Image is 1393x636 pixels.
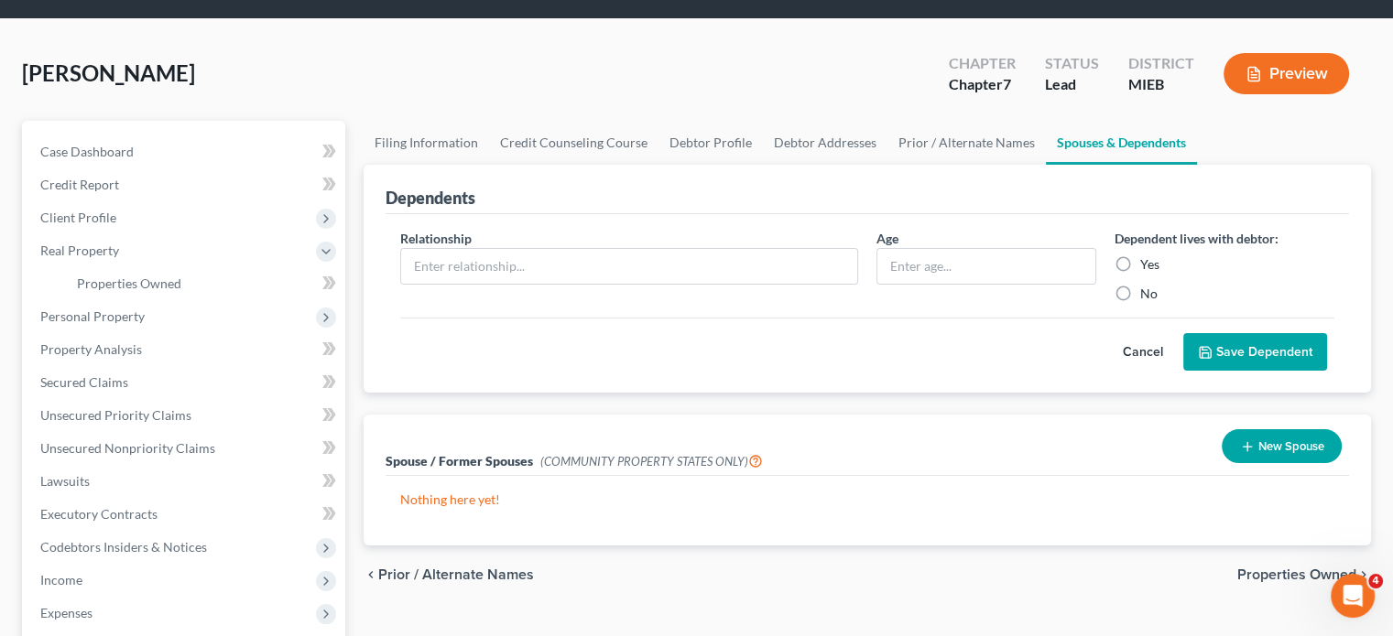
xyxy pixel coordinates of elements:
[40,539,207,555] span: Codebtors Insiders & Notices
[386,187,475,209] div: Dependents
[400,490,1334,509] p: Nothing here yet!
[1331,574,1375,618] iframe: Intercom live chat
[1140,255,1159,274] label: Yes
[877,249,1095,284] input: Enter age...
[1237,567,1371,582] button: Properties Owned chevron_right
[40,473,90,489] span: Lawsuits
[40,605,93,620] span: Expenses
[658,121,763,165] a: Debtor Profile
[40,341,142,357] span: Property Analysis
[26,399,345,432] a: Unsecured Priority Claims
[26,498,345,531] a: Executory Contracts
[40,407,191,423] span: Unsecured Priority Claims
[1115,229,1279,248] label: Dependent lives with debtor:
[40,440,215,456] span: Unsecured Nonpriority Claims
[540,454,763,469] span: (COMMUNITY PROPERTY STATES ONLY)
[1237,567,1356,582] span: Properties Owned
[26,333,345,366] a: Property Analysis
[763,121,887,165] a: Debtor Addresses
[1046,121,1197,165] a: Spouses & Dependents
[62,267,345,300] a: Properties Owned
[364,121,489,165] a: Filing Information
[1045,74,1099,95] div: Lead
[1140,285,1158,303] label: No
[26,135,345,168] a: Case Dashboard
[22,59,195,86] span: [PERSON_NAME]
[364,567,534,582] button: chevron_left Prior / Alternate Names
[949,74,1016,95] div: Chapter
[386,453,533,469] span: Spouse / Former Spouses
[400,231,472,246] span: Relationship
[40,374,128,390] span: Secured Claims
[26,432,345,465] a: Unsecured Nonpriority Claims
[489,121,658,165] a: Credit Counseling Course
[1003,75,1011,92] span: 7
[876,229,898,248] label: Age
[1045,53,1099,74] div: Status
[1128,53,1194,74] div: District
[26,168,345,201] a: Credit Report
[1128,74,1194,95] div: MIEB
[378,567,534,582] span: Prior / Alternate Names
[364,567,378,582] i: chevron_left
[1222,429,1342,463] button: New Spouse
[949,53,1016,74] div: Chapter
[1103,334,1183,371] button: Cancel
[40,243,119,258] span: Real Property
[1368,574,1383,588] span: 4
[1224,53,1349,94] button: Preview
[77,275,181,291] span: Properties Owned
[40,210,116,225] span: Client Profile
[40,308,145,324] span: Personal Property
[40,177,119,192] span: Credit Report
[887,121,1046,165] a: Prior / Alternate Names
[401,249,857,284] input: Enter relationship...
[26,465,345,498] a: Lawsuits
[40,506,158,522] span: Executory Contracts
[1356,567,1371,582] i: chevron_right
[1183,333,1327,372] button: Save Dependent
[40,144,134,159] span: Case Dashboard
[26,366,345,399] a: Secured Claims
[40,572,82,587] span: Income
